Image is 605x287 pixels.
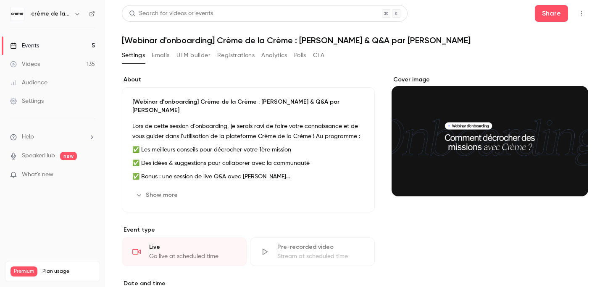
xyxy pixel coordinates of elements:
[10,97,44,105] div: Settings
[149,243,236,251] div: Live
[10,133,95,141] li: help-dropdown-opener
[129,9,213,18] div: Search for videos or events
[132,188,183,202] button: Show more
[277,243,364,251] div: Pre-recorded video
[22,170,53,179] span: What's new
[10,60,40,68] div: Videos
[152,49,169,62] button: Emails
[261,49,287,62] button: Analytics
[22,151,55,160] a: SpeakerHub
[10,42,39,50] div: Events
[176,49,210,62] button: UTM builder
[392,76,588,196] section: Cover image
[132,172,364,182] p: ✅ Bonus : une session de live Q&A avec [PERSON_NAME]
[132,145,364,155] p: ✅ Les meilleurs conseils pour décrocher votre 1ère mission
[132,158,364,168] p: ✅ Des idées & suggestions pour collaborer avec la communauté
[149,252,236,261] div: Go live at scheduled time
[132,98,364,115] p: [Webinar d'onboarding] Crème de la Crème : [PERSON_NAME] & Q&A par [PERSON_NAME]
[10,78,47,87] div: Audience
[277,252,364,261] div: Stream at scheduled time
[42,268,95,275] span: Plan usage
[122,76,375,84] label: About
[122,237,247,266] div: LiveGo live at scheduled time
[11,7,24,21] img: crème de la crème
[313,49,324,62] button: CTA
[294,49,306,62] button: Polls
[250,237,375,266] div: Pre-recorded videoStream at scheduled time
[22,133,34,141] span: Help
[535,5,568,22] button: Share
[122,35,588,45] h1: [Webinar d'onboarding] Crème de la Crème : [PERSON_NAME] & Q&A par [PERSON_NAME]
[122,226,375,234] p: Event type
[60,152,77,160] span: new
[31,10,71,18] h6: crème de la crème
[217,49,255,62] button: Registrations
[132,121,364,141] p: Lors de cette session d'onboarding, je serais ravi de faire votre connaissance et de vous guider ...
[392,76,588,84] label: Cover image
[122,49,145,62] button: Settings
[11,266,37,277] span: Premium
